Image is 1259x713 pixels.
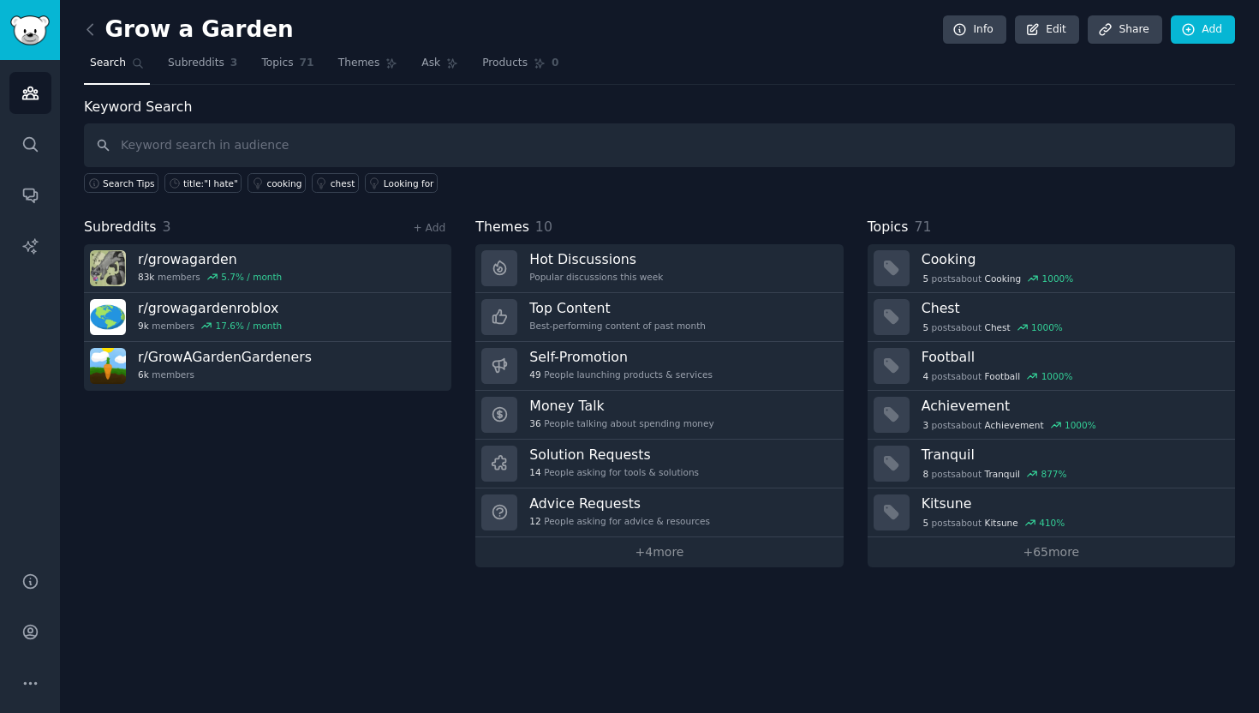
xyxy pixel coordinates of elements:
a: Achievement3postsaboutAchievement1000% [868,391,1235,440]
div: 410 % [1039,517,1065,529]
a: Themes [332,50,404,85]
span: 71 [914,219,931,235]
div: members [138,271,282,283]
h3: Money Talk [529,397,713,415]
a: r/growagardenroblox9kmembers17.6% / month [84,293,451,342]
span: Themes [338,56,380,71]
h3: Solution Requests [529,446,699,464]
img: growagardenroblox [90,299,126,335]
a: Topics71 [255,50,319,85]
div: People asking for tools & solutions [529,466,699,478]
a: Self-Promotion49People launching products & services [475,342,843,391]
h3: Football [922,348,1223,366]
h3: Advice Requests [529,494,710,512]
div: post s about [922,271,1075,286]
h3: Chest [922,299,1223,317]
span: 5 [922,321,928,333]
span: Ask [421,56,440,71]
span: Achievement [985,419,1044,431]
span: 14 [529,466,540,478]
span: 3 [230,56,238,71]
h3: Self-Promotion [529,348,713,366]
span: 4 [922,370,928,382]
span: 6k [138,368,149,380]
span: 12 [529,515,540,527]
span: 36 [529,417,540,429]
span: Themes [475,217,529,238]
a: r/growagarden83kmembers5.7% / month [84,244,451,293]
a: +65more [868,537,1235,567]
span: Search [90,56,126,71]
div: post s about [922,417,1098,433]
a: Add [1171,15,1235,45]
div: 1000 % [1065,419,1096,431]
div: post s about [922,368,1074,384]
a: r/GrowAGardenGardeners6kmembers [84,342,451,391]
a: Share [1088,15,1161,45]
label: Keyword Search [84,99,192,115]
a: Football4postsaboutFootball1000% [868,342,1235,391]
h3: Tranquil [922,446,1223,464]
a: Ask [415,50,464,85]
a: Kitsune5postsaboutKitsune410% [868,488,1235,537]
a: Products0 [476,50,564,85]
a: +4more [475,537,843,567]
img: growagarden [90,250,126,286]
span: 9k [138,320,149,332]
a: Subreddits3 [162,50,243,85]
a: Chest5postsaboutChest1000% [868,293,1235,342]
h3: Cooking [922,250,1223,268]
div: People asking for advice & resources [529,515,710,527]
a: cooking [248,173,305,193]
div: chest [331,177,355,189]
span: 49 [529,368,540,380]
a: Advice Requests12People asking for advice & resources [475,488,843,537]
a: Edit [1015,15,1079,45]
img: GummySearch logo [10,15,50,45]
h3: r/ growagarden [138,250,282,268]
h3: r/ growagardenroblox [138,299,282,317]
div: cooking [266,177,301,189]
span: Topics [868,217,909,238]
span: 5 [922,517,928,529]
span: Products [482,56,528,71]
div: members [138,320,282,332]
span: Football [985,370,1021,382]
a: Looking for [365,173,438,193]
a: Cooking5postsaboutCooking1000% [868,244,1235,293]
h3: r/ GrowAGardenGardeners [138,348,312,366]
div: post s about [922,320,1065,335]
h3: Kitsune [922,494,1223,512]
div: 5.7 % / month [221,271,282,283]
div: members [138,368,312,380]
a: + Add [413,222,445,234]
a: Solution Requests14People asking for tools & solutions [475,440,843,488]
div: 877 % [1041,468,1067,480]
span: 3 [163,219,171,235]
span: 10 [535,219,552,235]
span: Subreddits [168,56,224,71]
span: Tranquil [985,468,1020,480]
div: Popular discussions this week [529,271,663,283]
div: title:"I hate" [183,177,238,189]
span: Topics [261,56,293,71]
a: Top ContentBest-performing content of past month [475,293,843,342]
span: Cooking [985,273,1022,285]
a: Tranquil8postsaboutTranquil877% [868,440,1235,488]
h3: Hot Discussions [529,250,663,268]
div: People launching products & services [529,368,713,380]
div: post s about [922,466,1069,482]
h3: Achievement [922,397,1223,415]
span: 83k [138,271,154,283]
a: title:"I hate" [164,173,242,193]
img: GrowAGardenGardeners [90,348,126,384]
span: 0 [552,56,559,71]
span: 8 [922,468,928,480]
div: 17.6 % / month [216,320,283,332]
div: Looking for [384,177,434,189]
h3: Top Content [529,299,706,317]
a: Hot DiscussionsPopular discussions this week [475,244,843,293]
span: 71 [300,56,314,71]
button: Search Tips [84,173,158,193]
div: Best-performing content of past month [529,320,706,332]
